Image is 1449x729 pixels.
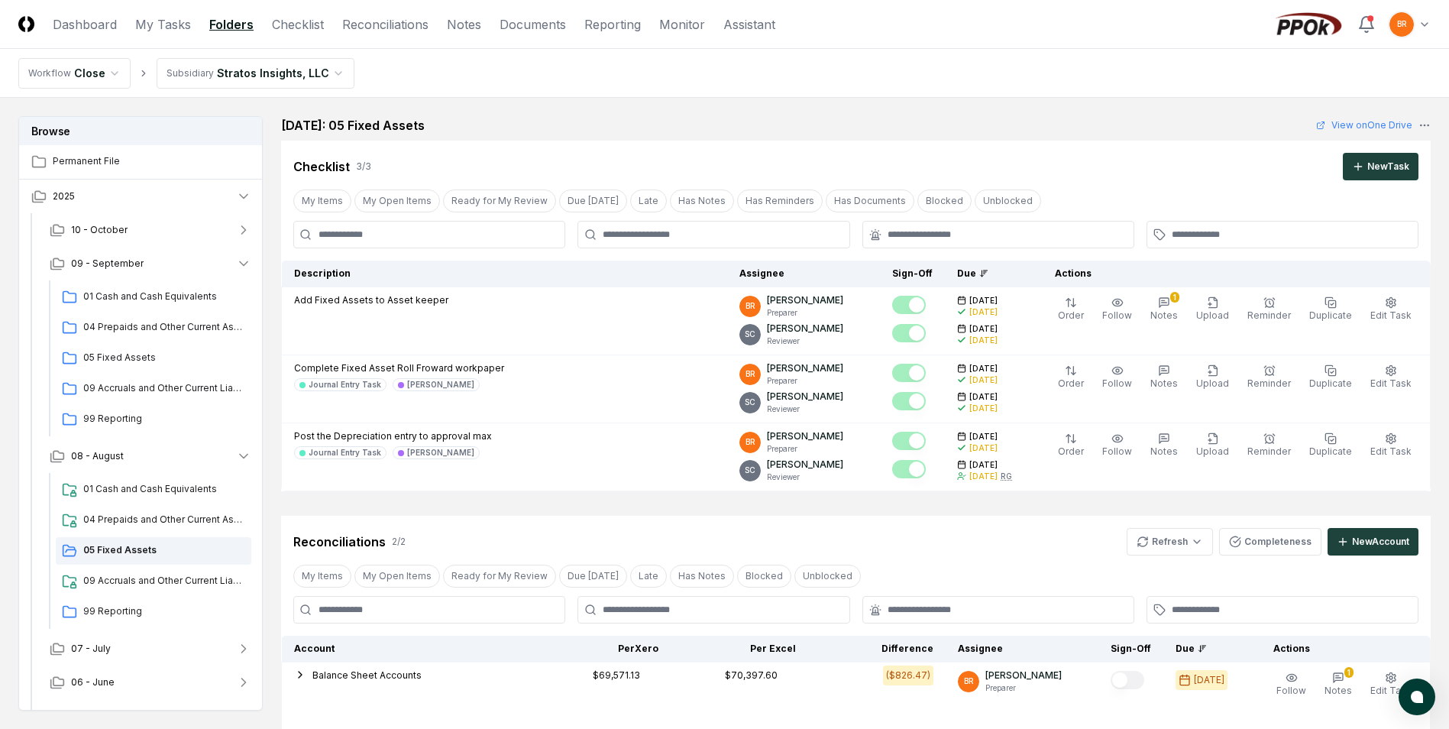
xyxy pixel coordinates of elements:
span: [DATE] [969,323,998,335]
span: 09 Accruals and Other Current Liabilities [83,381,245,395]
p: [PERSON_NAME] [767,458,843,471]
button: Upload [1193,429,1232,462]
div: [DATE] [969,403,998,414]
a: View onOne Drive [1316,118,1412,132]
span: Edit Task [1370,377,1412,389]
button: 1Notes [1147,293,1181,326]
button: Follow [1273,669,1309,701]
span: BR [964,676,974,687]
span: Order [1058,309,1084,321]
span: 04 Prepaids and Other Current Assets [83,320,245,334]
button: Reminder [1244,361,1294,394]
button: Late [630,565,667,588]
th: Sign-Off [1098,636,1163,663]
div: [DATE] [969,374,998,386]
span: 06 - June [71,676,115,689]
span: [DATE] [969,295,998,306]
a: 05 Fixed Assets [56,345,251,372]
span: Reminder [1247,309,1291,321]
button: Notes [1147,361,1181,394]
div: [DATE] [969,306,998,318]
p: Preparer [767,375,843,387]
span: SC [745,329,755,340]
button: My Items [293,190,351,212]
span: 05 - May [71,709,111,723]
button: Unblocked [794,565,861,588]
span: 2025 [53,190,75,203]
p: Reviewer [767,471,843,483]
button: 08 - August [37,439,264,473]
button: Edit Task [1367,669,1415,701]
span: [DATE] [969,431,998,442]
span: Edit Task [1370,685,1412,696]
span: BR [746,368,755,380]
button: Refresh [1127,528,1213,556]
button: Late [630,190,667,212]
nav: breadcrumb [18,58,354,89]
span: Edit Task [1370,446,1412,457]
button: Follow [1099,361,1135,394]
span: Notes [1150,446,1178,457]
button: Follow [1099,429,1135,462]
p: [PERSON_NAME] [985,669,1062,682]
a: My Tasks [135,15,191,34]
p: [PERSON_NAME] [767,361,843,375]
span: [DATE] [969,391,998,403]
th: Assignee [946,636,1098,663]
button: Duplicate [1306,361,1355,394]
button: Mark complete [892,460,926,478]
span: SC [745,465,755,476]
button: Edit Task [1367,361,1415,394]
span: 09 - September [71,257,144,271]
button: Order [1055,293,1087,326]
p: [PERSON_NAME] [767,429,843,443]
th: Per Excel [671,636,808,663]
div: 08 - August [37,473,264,632]
span: Duplicate [1309,446,1352,457]
p: Reviewer [767,403,843,415]
button: 1Notes [1321,669,1355,701]
th: Difference [808,636,946,663]
span: 99 Reporting [83,604,245,618]
a: 01 Cash and Cash Equivalents [56,476,251,504]
span: Follow [1102,446,1132,457]
span: 09 Accruals and Other Current Liabilities [83,574,245,588]
div: Journal Entry Task [309,447,381,458]
span: 07 - July [71,642,111,656]
button: 09 - September [37,247,264,280]
button: Mark complete [892,392,926,410]
button: Has Notes [670,190,734,212]
button: Mark complete [892,432,926,450]
button: Order [1055,361,1087,394]
button: Ready for My Review [443,565,556,588]
a: 99 Reporting [56,598,251,626]
button: 10 - October [37,213,264,247]
h3: Browse [19,117,262,145]
span: Notes [1150,377,1178,389]
span: SC [745,397,755,408]
span: Duplicate [1309,309,1352,321]
button: Blocked [737,565,791,588]
button: My Open Items [354,565,440,588]
span: [DATE] [969,459,998,471]
span: 99 Reporting [83,412,245,426]
span: Follow [1102,309,1132,321]
span: 01 Cash and Cash Equivalents [83,290,245,303]
button: Edit Task [1367,429,1415,462]
button: Completeness [1219,528,1321,556]
a: Monitor [659,15,705,34]
a: 09 Accruals and Other Current Liabilities [56,375,251,403]
span: Permanent File [53,154,251,168]
span: Edit Task [1370,309,1412,321]
div: Due [957,267,1018,280]
div: New Account [1352,535,1409,549]
button: Follow [1099,293,1135,326]
span: Duplicate [1309,377,1352,389]
button: Upload [1193,293,1232,326]
div: 1 [1344,667,1354,678]
div: New Task [1367,160,1409,173]
div: [DATE] [969,471,998,482]
button: Mark complete [892,364,926,382]
p: Preparer [767,443,843,455]
button: Has Notes [670,565,734,588]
